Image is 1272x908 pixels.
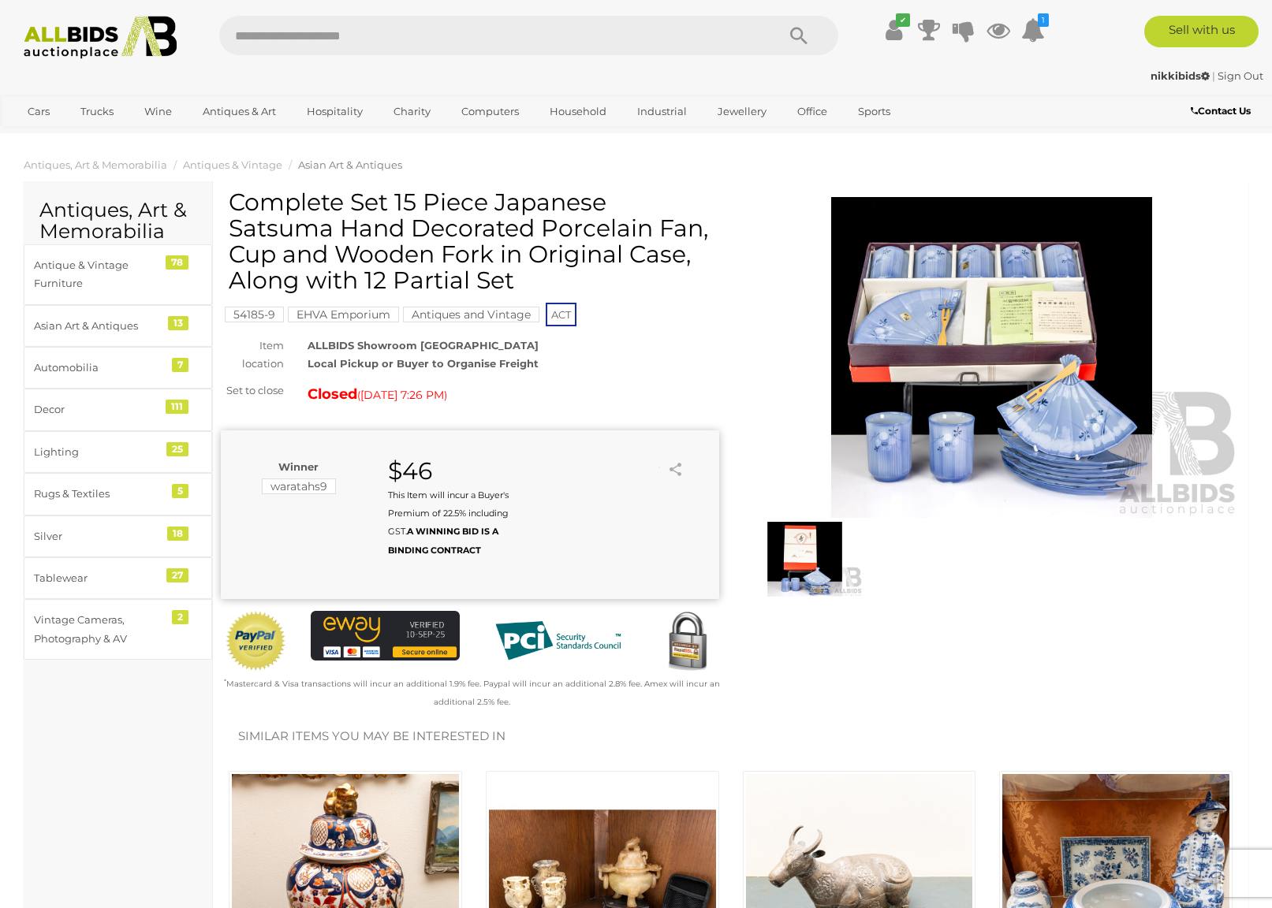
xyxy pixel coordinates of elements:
[546,303,576,326] span: ACT
[1218,69,1263,82] a: Sign Out
[172,610,188,624] div: 2
[34,485,164,503] div: Rugs & Textiles
[70,99,124,125] a: Trucks
[1144,16,1259,47] a: Sell with us
[225,307,284,322] mark: 54185-9
[238,730,1223,743] h2: Similar items you may be interested in
[1151,69,1210,82] strong: nikkibids
[34,359,164,377] div: Automobilia
[759,16,838,55] button: Search
[388,456,432,486] strong: $46
[225,308,284,321] a: 54185-9
[403,307,539,322] mark: Antiques and Vintage
[656,611,718,673] img: Secured by Rapid SSL
[24,389,212,430] a: Decor 111
[288,308,399,321] a: EHVA Emporium
[34,256,164,293] div: Antique & Vintage Furniture
[539,99,617,125] a: Household
[1212,69,1215,82] span: |
[229,189,715,293] h1: Complete Set 15 Piece Japanese Satsuma Hand Decorated Porcelain Fan, Cup and Wooden Fork in Origi...
[1021,16,1045,44] a: 1
[308,357,539,370] strong: Local Pickup or Buyer to Organise Freight
[882,16,906,44] a: ✔
[166,442,188,456] div: 25
[39,199,196,243] h2: Antiques, Art & Memorabilia
[172,358,188,372] div: 7
[15,16,186,59] img: Allbids.com.au
[262,478,336,494] mark: waratahs9
[645,460,661,475] li: Unwatch this item
[1151,69,1212,82] a: nikkibids
[311,611,460,661] img: eWAY Payment Gateway
[167,527,188,541] div: 18
[483,611,632,671] img: PCI DSS compliant
[297,99,373,125] a: Hospitality
[17,125,150,151] a: [GEOGRAPHIC_DATA]
[24,557,212,599] a: Tablewear 27
[308,339,539,352] strong: ALLBIDS Showroom [GEOGRAPHIC_DATA]
[403,308,539,321] a: Antiques and Vintage
[1038,13,1049,27] i: 1
[743,197,1241,518] img: Complete Set 15 Piece Japanese Satsuma Hand Decorated Porcelain Fan, Cup and Wooden Fork in Origi...
[172,484,188,498] div: 5
[34,400,164,419] div: Decor
[388,526,498,555] b: A WINNING BID IS A BINDING CONTRACT
[34,317,164,335] div: Asian Art & Antiques
[1191,105,1251,117] b: Contact Us
[34,569,164,587] div: Tablewear
[209,381,296,400] div: Set to close
[308,385,357,403] strong: Closed
[34,443,164,461] div: Lighting
[34,611,164,648] div: Vintage Cameras, Photography & AV
[24,473,212,515] a: Rugs & Textiles 5
[192,99,286,125] a: Antiques & Art
[224,679,720,707] small: Mastercard & Visa transactions will incur an additional 1.9% fee. Paypal will incur an additional...
[24,515,212,557] a: Silver 18
[24,347,212,389] a: Automobilia 7
[17,99,60,125] a: Cars
[166,568,188,582] div: 27
[34,527,164,545] div: Silver
[288,307,399,322] mark: EHVA Emporium
[896,13,910,27] i: ✔
[278,460,319,473] b: Winner
[24,599,212,660] a: Vintage Cameras, Photography & AV 2
[166,255,188,270] div: 78
[787,99,837,125] a: Office
[298,158,402,171] a: Asian Art & Antiques
[166,400,188,414] div: 111
[24,305,212,347] a: Asian Art & Antiques 13
[357,389,447,401] span: ( )
[24,158,167,171] a: Antiques, Art & Memorabilia
[134,99,182,125] a: Wine
[707,99,777,125] a: Jewellery
[1191,102,1255,120] a: Contact Us
[360,388,444,402] span: [DATE] 7:26 PM
[24,431,212,473] a: Lighting 25
[225,611,287,672] img: Official PayPal Seal
[848,99,901,125] a: Sports
[183,158,282,171] a: Antiques & Vintage
[627,99,697,125] a: Industrial
[388,489,509,556] small: This Item will incur a Buyer's Premium of 22.5% including GST.
[451,99,529,125] a: Computers
[747,522,864,597] img: Complete Set 15 Piece Japanese Satsuma Hand Decorated Porcelain Fan, Cup and Wooden Fork in Origi...
[168,316,188,330] div: 13
[209,337,296,374] div: Item location
[383,99,441,125] a: Charity
[24,244,212,305] a: Antique & Vintage Furniture 78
